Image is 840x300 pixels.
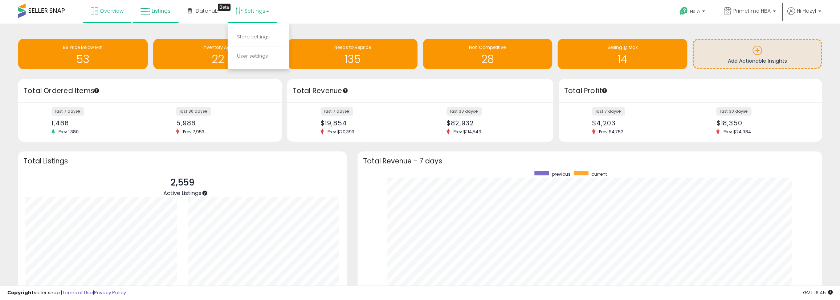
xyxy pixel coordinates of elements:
h3: Total Profit [564,86,817,96]
span: DataHub [196,7,219,14]
a: Privacy Policy [94,289,126,296]
span: Prev: $24,984 [719,129,754,135]
a: Terms of Use [62,289,93,296]
span: Overview [100,7,123,14]
a: Help [674,1,712,24]
h3: Total Revenue - 7 days [363,158,816,164]
label: last 30 days [446,107,482,116]
div: Tooltip anchor [93,87,100,94]
h3: Total Ordered Items [24,86,276,96]
p: 2,559 [163,176,201,189]
span: Needs to Reprice [334,44,371,50]
a: User settings [237,53,268,59]
strong: Copyright [7,289,34,296]
div: seller snap | | [7,289,126,296]
span: 2025-09-8 16:45 GMT [803,289,833,296]
span: Prev: 1,380 [55,129,82,135]
span: Active Listings [163,189,201,197]
span: Prev: 7,953 [179,129,208,135]
a: Store settings [237,33,270,40]
label: last 7 days [592,107,625,116]
div: Tooltip anchor [201,190,208,196]
span: Help [690,8,700,14]
div: $18,350 [716,119,809,127]
h1: 28 [427,53,549,65]
label: last 30 days [716,107,751,116]
span: Prev: $114,549 [450,129,485,135]
i: Get Help [679,7,688,16]
div: $19,854 [321,119,415,127]
a: Needs to Reprice 135 [288,39,417,69]
span: Primetime HBA [733,7,771,14]
a: Non Competitive 28 [423,39,552,69]
a: Selling @ Max 14 [558,39,687,69]
span: Selling @ Max [607,44,637,50]
div: Tooltip anchor [342,87,348,94]
a: Hi Hazyl [787,7,821,24]
a: Add Actionable Insights [694,40,821,68]
span: Prev: $4,752 [595,129,627,135]
h3: Total Revenue [293,86,548,96]
span: Hi Hazyl [797,7,816,14]
span: current [591,171,607,177]
a: BB Price Below Min 53 [18,39,148,69]
span: Non Competitive [469,44,506,50]
h1: 53 [22,53,144,65]
label: last 7 days [52,107,84,116]
span: BB Price Below Min [63,44,103,50]
div: Tooltip anchor [218,4,231,11]
span: Inventory Age [203,44,233,50]
div: $82,932 [446,119,541,127]
h1: 22 [157,53,279,65]
div: 1,466 [52,119,144,127]
h1: 14 [561,53,684,65]
span: Add Actionable Insights [727,57,787,64]
span: Prev: $20,393 [324,129,358,135]
a: Inventory Age 22 [153,39,283,69]
label: last 7 days [321,107,353,116]
label: last 30 days [176,107,211,116]
h3: Total Listings [24,158,341,164]
div: 5,986 [176,119,269,127]
span: Listings [152,7,171,14]
div: Tooltip anchor [601,87,608,94]
div: $4,203 [592,119,685,127]
span: previous [551,171,570,177]
h1: 135 [291,53,414,65]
